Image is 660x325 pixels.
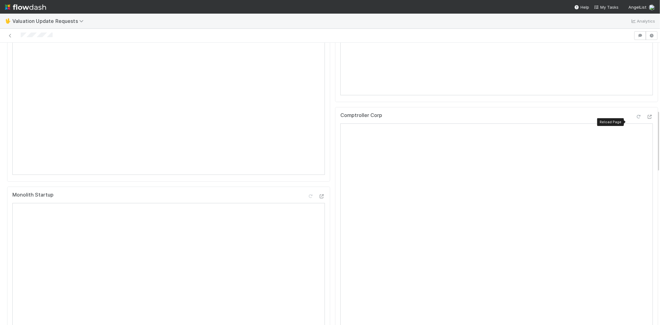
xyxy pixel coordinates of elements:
[628,5,646,10] span: AngelList
[5,2,46,12] img: logo-inverted-e16ddd16eac7371096b0.svg
[5,18,11,24] span: 🖖
[574,4,589,10] div: Help
[12,192,54,198] h5: Monolith Startup
[340,112,382,119] h5: Comptroller Corp
[12,18,87,24] span: Valuation Update Requests
[649,4,655,11] img: avatar_5106bb14-94e9-4897-80de-6ae81081f36d.png
[594,5,619,10] span: My Tasks
[594,4,619,10] a: My Tasks
[631,17,655,25] a: Analytics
